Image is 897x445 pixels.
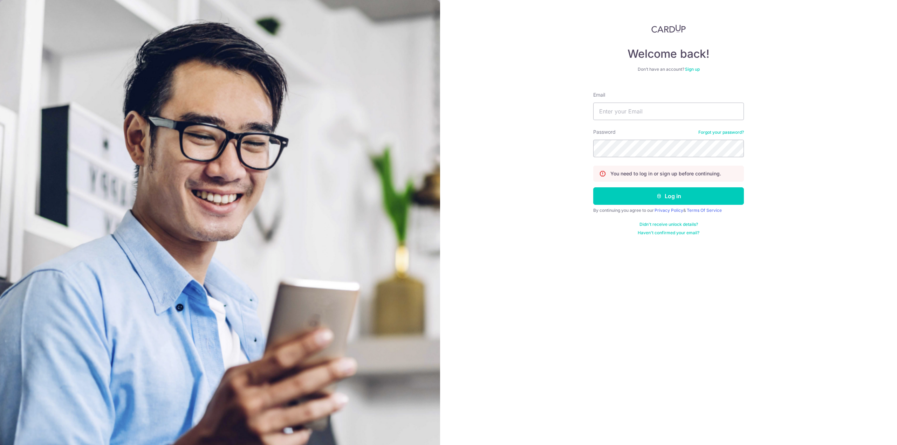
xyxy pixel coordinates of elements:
[593,91,605,98] label: Email
[610,170,721,177] p: You need to log in or sign up before continuing.
[593,208,744,213] div: By continuing you agree to our &
[638,230,699,236] a: Haven't confirmed your email?
[593,128,616,135] label: Password
[593,103,744,120] input: Enter your Email
[593,67,744,72] div: Don’t have an account?
[593,47,744,61] h4: Welcome back!
[593,187,744,205] button: Log in
[687,208,722,213] a: Terms Of Service
[651,25,686,33] img: CardUp Logo
[685,67,700,72] a: Sign up
[639,222,698,227] a: Didn't receive unlock details?
[698,130,744,135] a: Forgot your password?
[655,208,683,213] a: Privacy Policy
